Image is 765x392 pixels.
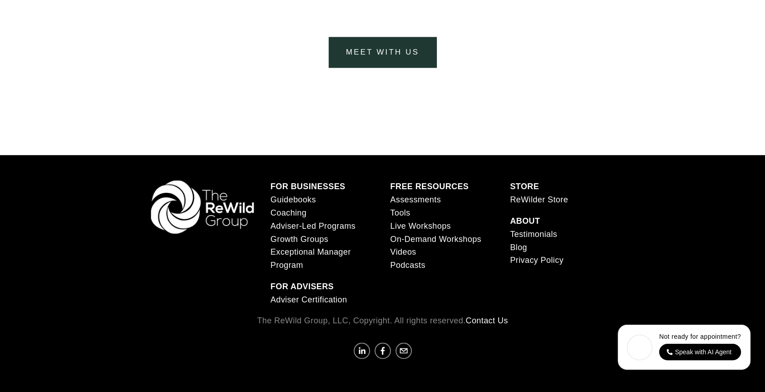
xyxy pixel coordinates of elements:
[270,206,306,220] a: Coaching
[510,216,540,226] strong: ABOUT
[390,193,440,206] a: Assessments
[390,220,450,233] a: Live Workshops
[151,314,615,327] p: The ReWild Group, LLC, Copyright. All rights reserved.
[390,259,425,272] a: Podcasts
[465,314,508,327] a: Contact Us
[510,254,564,267] a: Privacy Policy
[395,342,412,359] a: communicate@rewildgroup.com
[390,180,469,193] a: FREE RESOURCES
[270,220,355,233] a: Adviser-Led Programs
[390,182,469,191] strong: FREE RESOURCES
[390,233,481,246] a: On-Demand Workshops
[270,233,328,246] a: Growth Groups
[270,282,334,291] strong: FOR ADVISERS
[375,342,391,359] a: Facebook
[510,180,539,193] a: STORE
[270,235,328,244] span: Growth Groups
[510,228,557,241] a: Testimonials
[354,342,370,359] a: Lindsay Hanzlik
[270,193,316,206] a: Guidebooks
[270,280,334,293] a: FOR ADVISERS
[270,246,375,272] a: Exceptional Manager Program
[510,182,539,191] strong: STORE
[390,206,410,220] a: Tools
[510,193,568,206] a: ReWilder Store
[270,293,347,307] a: Adviser Certification
[329,37,436,67] a: meet with us
[390,246,416,259] a: Videos
[510,241,527,254] a: Blog
[270,182,345,191] strong: FOR BUSINESSES
[270,180,345,193] a: FOR BUSINESSES
[510,215,540,228] a: ABOUT
[270,247,351,270] span: Exceptional Manager Program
